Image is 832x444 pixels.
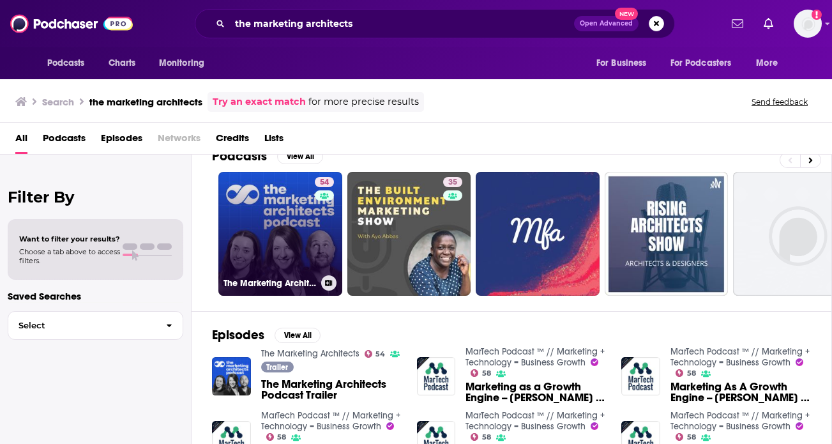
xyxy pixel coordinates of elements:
span: Choose a tab above to access filters. [19,247,120,265]
h2: Podcasts [212,148,267,164]
a: 58 [676,433,696,441]
a: 35 [347,172,471,296]
a: Marketing As A Growth Engine -- Angelo Ponzi // Craft Marketing Architects [670,381,811,403]
img: Marketing As A Growth Engine -- Angelo Ponzi // Craft Marketing Architects [621,357,660,396]
a: Podcasts [43,128,86,154]
span: Marketing as a Growth Engine -- [PERSON_NAME] // Craft Marketing Architects [465,381,606,403]
a: MarTech Podcast ™ // Marketing + Technology = Business Growth [465,410,605,432]
a: 58 [471,433,491,441]
a: 58 [471,369,491,377]
button: Open AdvancedNew [574,16,639,31]
span: For Podcasters [670,54,732,72]
span: 58 [482,371,491,376]
button: open menu [747,51,794,75]
span: Trailer [266,364,288,371]
h3: The Marketing Architects [223,278,316,289]
button: open menu [587,51,663,75]
h2: Filter By [8,188,183,206]
span: Networks [158,128,200,154]
a: The Marketing Architects [261,348,359,359]
span: Open Advanced [580,20,633,27]
p: Saved Searches [8,290,183,302]
a: Show notifications dropdown [727,13,748,34]
span: Marketing As A Growth Engine -- [PERSON_NAME] // Craft Marketing Architects [670,381,811,403]
button: Send feedback [748,96,812,107]
a: MarTech Podcast ™ // Marketing + Technology = Business Growth [465,346,605,368]
img: Marketing as a Growth Engine -- Angelo Ponzi // Craft Marketing Architects [417,357,456,396]
button: open menu [150,51,221,75]
a: MarTech Podcast ™ // Marketing + Technology = Business Growth [261,410,400,432]
img: The Marketing Architects Podcast Trailer [212,357,251,396]
a: EpisodesView All [212,327,321,343]
input: Search podcasts, credits, & more... [230,13,574,34]
span: 54 [320,176,329,189]
h3: Search [42,96,74,108]
span: Logged in as jdelacruz [794,10,822,38]
span: Select [8,321,156,330]
button: View All [275,328,321,343]
span: New [615,8,638,20]
h3: the marketing architects [89,96,202,108]
span: 58 [687,434,696,440]
span: Podcasts [47,54,85,72]
a: 54The Marketing Architects [218,172,342,296]
span: Monitoring [159,54,204,72]
span: for more precise results [308,95,419,109]
a: Show notifications dropdown [759,13,778,34]
button: Show profile menu [794,10,822,38]
button: Select [8,311,183,340]
a: Lists [264,128,284,154]
a: 58 [266,433,287,441]
a: PodcastsView All [212,148,323,164]
a: Charts [100,51,144,75]
h2: Episodes [212,327,264,343]
a: Credits [216,128,249,154]
div: Search podcasts, credits, & more... [195,9,675,38]
button: open menu [38,51,102,75]
a: All [15,128,27,154]
span: Charts [109,54,136,72]
button: View All [277,149,323,164]
a: MarTech Podcast ™ // Marketing + Technology = Business Growth [670,346,810,368]
a: The Marketing Architects Podcast Trailer [261,379,402,401]
a: Episodes [101,128,142,154]
a: MarTech Podcast ™ // Marketing + Technology = Business Growth [670,410,810,432]
span: 58 [482,434,491,440]
a: Try an exact match [213,95,306,109]
a: 54 [315,177,334,187]
span: 58 [277,434,286,440]
span: Want to filter your results? [19,234,120,243]
img: User Profile [794,10,822,38]
button: open menu [662,51,750,75]
svg: Add a profile image [812,10,822,20]
span: More [756,54,778,72]
a: 54 [365,350,386,358]
a: 58 [676,369,696,377]
span: 35 [448,176,457,189]
a: Marketing as a Growth Engine -- Angelo Ponzi // Craft Marketing Architects [465,381,606,403]
span: 58 [687,371,696,376]
span: For Business [596,54,647,72]
a: 35 [443,177,462,187]
img: Podchaser - Follow, Share and Rate Podcasts [10,11,133,36]
span: 54 [375,351,385,357]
